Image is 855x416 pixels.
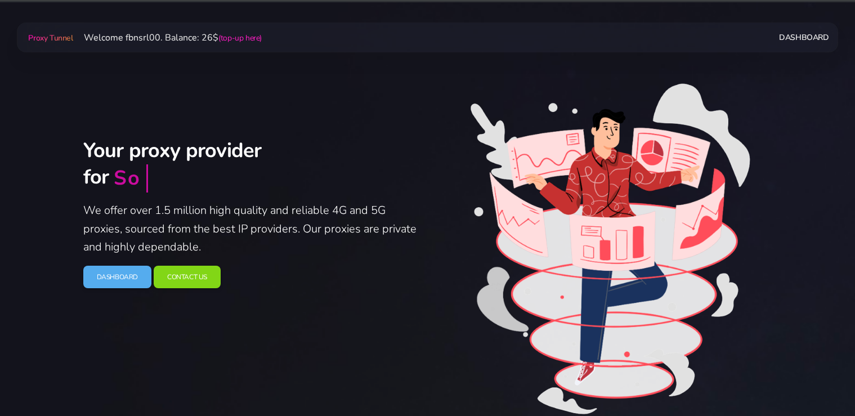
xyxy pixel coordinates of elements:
span: Proxy Tunnel [28,33,73,43]
a: (top-up here) [218,33,262,43]
span: Welcome fbnsrl00. Balance: 26$ [75,32,262,44]
p: We offer over 1.5 million high quality and reliable 4G and 5G proxies, sourced from the best IP p... [83,202,421,257]
a: Dashboard [83,266,151,289]
a: Proxy Tunnel [26,29,75,47]
a: Contact Us [154,266,221,289]
a: Dashboard [779,27,829,48]
div: So [114,165,141,192]
iframe: Webchat Widget [800,361,841,402]
h2: Your proxy provider for [83,138,421,193]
